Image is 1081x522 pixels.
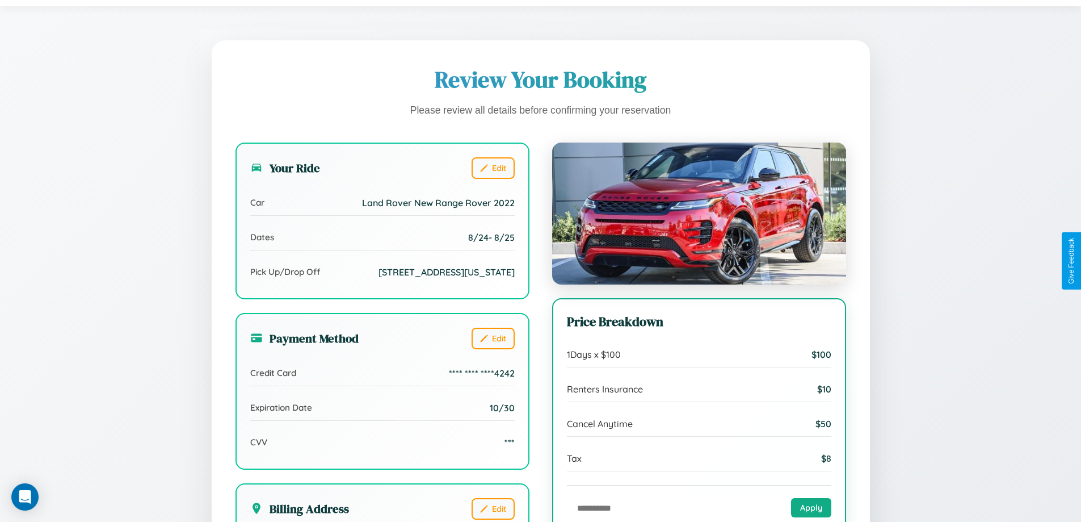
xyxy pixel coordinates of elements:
[235,102,846,120] p: Please review all details before confirming your reservation
[250,437,267,448] span: CVV
[235,64,846,95] h1: Review Your Booking
[567,349,621,360] span: 1 Days x $ 100
[250,500,349,517] h3: Billing Address
[567,418,633,429] span: Cancel Anytime
[11,483,39,511] div: Open Intercom Messenger
[815,418,831,429] span: $ 50
[567,453,582,464] span: Tax
[472,157,515,179] button: Edit
[490,402,515,414] span: 10/30
[250,232,274,243] span: Dates
[250,402,312,413] span: Expiration Date
[552,143,846,285] img: Land Rover New Range Rover
[791,498,831,517] button: Apply
[378,266,515,278] span: [STREET_ADDRESS][US_STATE]
[817,383,831,395] span: $ 10
[250,330,359,346] h3: Payment Method
[567,383,643,395] span: Renters Insurance
[1067,238,1075,284] div: Give Feedback
[362,197,515,208] span: Land Rover New Range Rover 2022
[472,498,515,520] button: Edit
[250,160,320,176] h3: Your Ride
[468,232,515,243] span: 8 / 24 - 8 / 25
[821,453,831,464] span: $ 8
[472,328,515,349] button: Edit
[567,313,831,331] h3: Price Breakdown
[811,349,831,360] span: $ 100
[250,368,296,378] span: Credit Card
[250,266,321,277] span: Pick Up/Drop Off
[250,197,264,208] span: Car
